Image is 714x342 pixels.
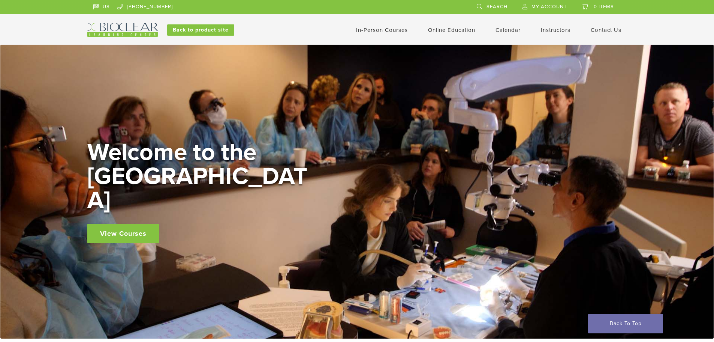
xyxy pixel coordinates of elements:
[495,27,521,33] a: Calendar
[588,314,663,333] a: Back To Top
[486,4,507,10] span: Search
[428,27,475,33] a: Online Education
[591,27,621,33] a: Contact Us
[167,24,234,36] a: Back to product site
[594,4,614,10] span: 0 items
[87,140,312,212] h2: Welcome to the [GEOGRAPHIC_DATA]
[87,224,159,243] a: View Courses
[531,4,567,10] span: My Account
[356,27,408,33] a: In-Person Courses
[541,27,570,33] a: Instructors
[87,23,158,37] img: Bioclear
